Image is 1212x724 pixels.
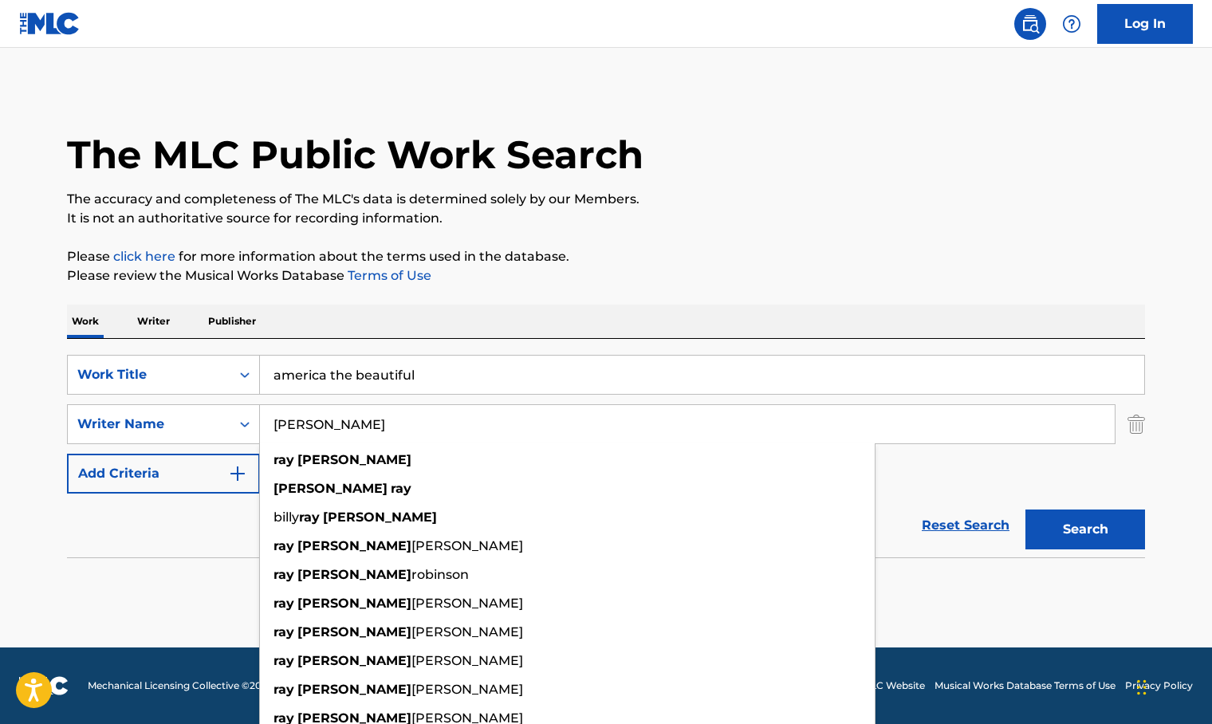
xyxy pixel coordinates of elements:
[297,452,411,467] strong: [PERSON_NAME]
[297,538,411,553] strong: [PERSON_NAME]
[1127,404,1145,444] img: Delete Criterion
[113,249,175,264] a: click here
[297,653,411,668] strong: [PERSON_NAME]
[77,415,221,434] div: Writer Name
[273,567,294,582] strong: ray
[273,452,294,467] strong: ray
[273,682,294,697] strong: ray
[297,567,411,582] strong: [PERSON_NAME]
[842,679,925,693] a: The MLC Website
[77,365,221,384] div: Work Title
[67,266,1145,285] p: Please review the Musical Works Database
[67,190,1145,209] p: The accuracy and completeness of The MLC's data is determined solely by our Members.
[88,679,273,693] span: Mechanical Licensing Collective © 2025
[935,679,1116,693] a: Musical Works Database Terms of Use
[67,247,1145,266] p: Please for more information about the terms used in the database.
[228,464,247,483] img: 9d2ae6d4665cec9f34b9.svg
[1014,8,1046,40] a: Public Search
[273,653,294,668] strong: ray
[323,510,437,525] strong: [PERSON_NAME]
[1056,8,1088,40] div: Help
[297,596,411,611] strong: [PERSON_NAME]
[391,481,411,496] strong: ray
[273,510,299,525] span: billy
[1132,647,1212,724] iframe: Chat Widget
[411,653,523,668] span: [PERSON_NAME]
[67,355,1145,557] form: Search Form
[67,131,643,179] h1: The MLC Public Work Search
[67,305,104,338] p: Work
[273,624,294,639] strong: ray
[273,481,388,496] strong: [PERSON_NAME]
[914,508,1017,543] a: Reset Search
[297,682,411,697] strong: [PERSON_NAME]
[132,305,175,338] p: Writer
[67,454,260,494] button: Add Criteria
[1125,679,1193,693] a: Privacy Policy
[411,538,523,553] span: [PERSON_NAME]
[273,538,294,553] strong: ray
[411,682,523,697] span: [PERSON_NAME]
[19,12,81,35] img: MLC Logo
[1137,663,1147,711] div: Drag
[1025,510,1145,549] button: Search
[411,624,523,639] span: [PERSON_NAME]
[299,510,320,525] strong: ray
[1021,14,1040,33] img: search
[297,624,411,639] strong: [PERSON_NAME]
[19,676,69,695] img: logo
[1097,4,1193,44] a: Log In
[344,268,431,283] a: Terms of Use
[67,209,1145,228] p: It is not an authoritative source for recording information.
[273,596,294,611] strong: ray
[1062,14,1081,33] img: help
[203,305,261,338] p: Publisher
[411,567,469,582] span: robinson
[411,596,523,611] span: [PERSON_NAME]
